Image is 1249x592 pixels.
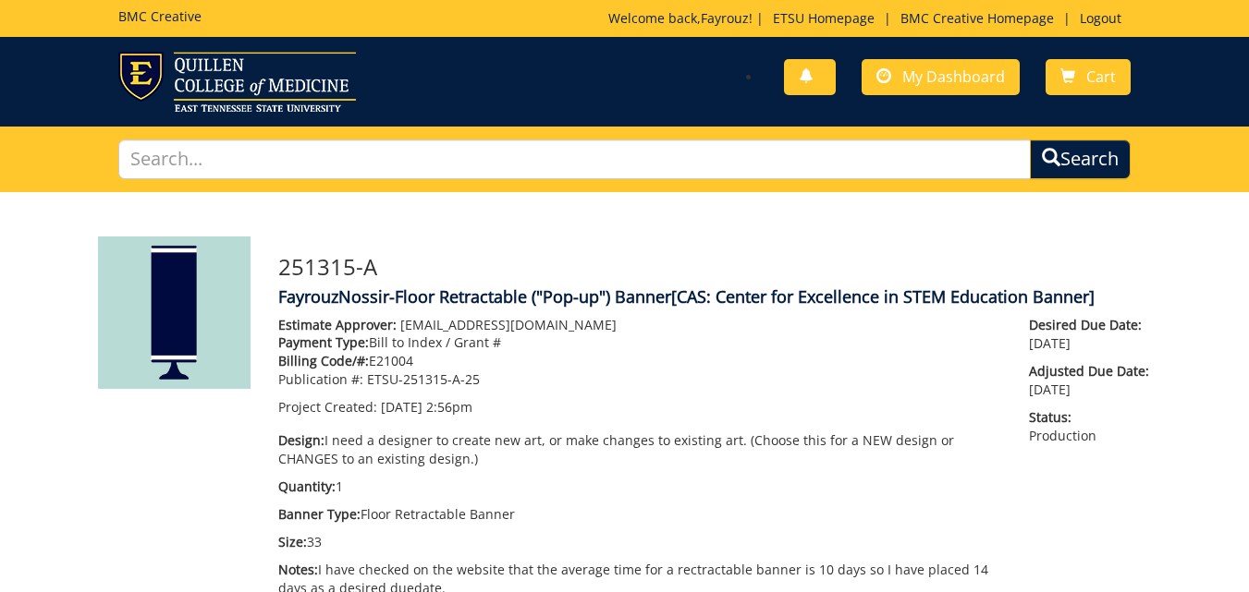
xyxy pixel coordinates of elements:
a: BMC Creative Homepage [891,9,1063,27]
span: ETSU-251315-A-25 [367,370,480,388]
p: E21004 [278,352,1002,370]
span: Notes: [278,561,318,578]
span: [DATE] 2:56pm [381,398,472,416]
span: Size: [278,533,307,550]
p: Welcome back, ! | | | [608,9,1131,28]
a: ETSU Homepage [764,9,884,27]
span: Status: [1029,408,1151,427]
p: Production [1029,408,1151,445]
span: Payment Type: [278,333,369,351]
p: [DATE] [1029,362,1151,399]
span: Billing Code/#: [278,352,369,369]
h5: BMC Creative [118,9,202,23]
p: I need a designer to create new art, or make changes to existing art. (Choose this for a NEW desi... [278,431,1002,468]
span: Desired Due Date: [1029,316,1151,334]
a: Logout [1071,9,1131,27]
span: My Dashboard [902,66,1005,87]
span: Publication #: [278,370,363,388]
span: Quantity: [278,477,336,495]
span: Estimate Approver: [278,316,397,333]
p: Bill to Index / Grant # [278,333,1002,352]
p: 33 [278,533,1002,551]
p: [DATE] [1029,316,1151,353]
a: Cart [1046,59,1131,95]
p: 1 [278,477,1002,496]
img: ETSU logo [118,52,356,112]
h3: 251315-A [278,255,1152,279]
p: Floor Retractable Banner [278,505,1002,524]
span: Adjusted Due Date: [1029,362,1151,381]
span: Banner Type: [278,505,361,523]
h4: FayrouzNossir-Floor Retractable ("Pop-up") Banner [278,288,1152,307]
a: Fayrouz [701,9,749,27]
span: Project Created: [278,398,377,416]
p: [EMAIL_ADDRESS][DOMAIN_NAME] [278,316,1002,334]
span: Cart [1086,66,1116,87]
span: [CAS: Center for Excellence in STEM Education Banner] [671,285,1095,308]
button: Search [1030,139,1131,179]
a: My Dashboard [862,59,1020,95]
input: Search... [118,139,1032,179]
span: Design: [278,431,324,449]
img: Product featured image [98,236,251,389]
